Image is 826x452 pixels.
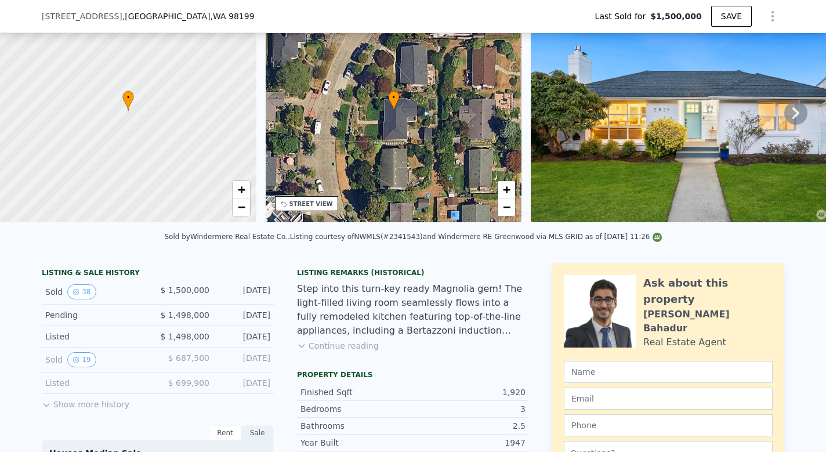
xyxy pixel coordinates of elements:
span: + [503,182,510,197]
button: Show Options [761,5,784,28]
button: View historical data [67,284,96,299]
div: Listed [45,377,148,389]
div: • [388,91,400,111]
div: LISTING & SALE HISTORY [42,268,274,280]
div: [DATE] [219,284,270,299]
div: Listing Remarks (Historical) [297,268,529,277]
span: $ 1,498,000 [160,310,209,320]
div: 2.5 [413,420,526,432]
a: Zoom out [233,198,250,216]
span: $1,500,000 [650,10,702,22]
div: [DATE] [219,331,270,342]
div: Ask about this property [643,275,773,308]
div: 3 [413,403,526,415]
span: , WA 98199 [210,12,254,21]
input: Phone [564,414,773,436]
div: STREET VIEW [289,200,333,208]
span: + [237,182,245,197]
div: Real Estate Agent [643,335,726,349]
div: Sale [241,425,274,440]
span: Last Sold for [595,10,651,22]
div: Bedrooms [300,403,413,415]
span: [STREET_ADDRESS] [42,10,122,22]
div: Property details [297,370,529,379]
input: Email [564,388,773,410]
div: • [122,91,134,111]
div: 1,920 [413,386,526,398]
span: $ 1,498,000 [160,332,209,341]
div: [DATE] [219,377,270,389]
div: Sold [45,352,148,367]
div: Listing courtesy of NWMLS (#2341543) and Windermere RE Greenwood via MLS GRID as of [DATE] 11:26 [290,233,662,241]
div: Pending [45,309,148,321]
button: View historical data [67,352,96,367]
span: − [503,200,510,214]
span: • [122,92,134,103]
div: Step into this turn-key ready Magnolia gem! The light-filled living room seamlessly flows into a ... [297,282,529,338]
span: • [388,92,400,103]
button: SAVE [711,6,752,27]
div: Rent [209,425,241,440]
div: [DATE] [219,309,270,321]
div: Bathrooms [300,420,413,432]
a: Zoom in [233,181,250,198]
input: Name [564,361,773,383]
div: Sold by Windermere Real Estate Co. . [164,233,289,241]
span: $ 699,900 [168,378,209,388]
span: − [237,200,245,214]
div: Listed [45,331,148,342]
div: [DATE] [219,352,270,367]
span: $ 687,500 [168,353,209,363]
div: Finished Sqft [300,386,413,398]
a: Zoom out [498,198,515,216]
a: Zoom in [498,181,515,198]
div: Year Built [300,437,413,449]
div: 1947 [413,437,526,449]
img: NWMLS Logo [653,233,662,242]
div: Sold [45,284,148,299]
span: , [GEOGRAPHIC_DATA] [122,10,255,22]
span: $ 1,500,000 [160,285,209,295]
div: [PERSON_NAME] Bahadur [643,308,773,335]
button: Show more history [42,394,129,410]
button: Continue reading [297,340,379,352]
